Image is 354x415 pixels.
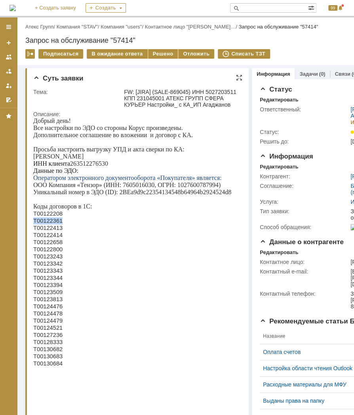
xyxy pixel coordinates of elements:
span: Суть заявки [33,75,83,82]
div: Услуга: [260,199,349,205]
span: Статус [260,86,292,93]
a: Перейти на домашнюю страницу [10,5,16,11]
div: / [101,24,145,30]
a: Заявки в моей ответственности [2,65,15,78]
div: Способ обращения: [260,224,349,230]
div: FW: [JIRA] (SALE-869045) ИНН 5027203511 КПП 231045001 АТЕКС ГРУПП СФЕРА КУРЬЕР Настройки_ с КА_ИП... [124,89,239,108]
div: Создать [86,3,126,13]
div: / [57,24,101,30]
a: Информация [257,71,290,77]
a: Мои заявки [2,79,15,92]
div: Описание: [33,111,240,117]
div: / [25,24,57,30]
a: Создать заявку [2,36,15,49]
div: Контактное лицо: [260,259,349,265]
a: Заявки на командах [2,51,15,63]
div: Решить до: [260,138,349,145]
a: Компания "STAV" [57,24,98,30]
div: (0) [319,71,325,77]
div: Работа с массовостью [25,49,35,59]
div: Соглашение: [260,183,349,189]
a: Контактное лицо "[PERSON_NAME]… [145,24,236,30]
div: Контрагент: [260,173,349,180]
div: Редактировать [260,164,298,170]
div: Редактировать [260,249,298,256]
div: Ответственный: [260,106,349,113]
div: Запрос на обслуживание "57414" [238,24,318,30]
img: logo [10,5,16,11]
div: Статус: [260,129,349,135]
div: Контактный телефон: [260,291,349,297]
span: Информация [260,153,313,160]
span: 99 [328,5,337,11]
a: Задачи [299,71,318,77]
div: / [145,24,239,30]
div: Контактный e-mail: [260,268,349,275]
a: Атекс Групп [25,24,53,30]
a: Связи [335,71,350,77]
a: Компания "users" [101,24,142,30]
div: Тема: [33,89,122,95]
span: Расширенный поиск [308,4,316,11]
div: Редактировать [260,97,298,103]
div: На всю страницу [236,75,242,81]
a: Мои согласования [2,94,15,106]
div: Тип заявки: [260,208,349,214]
span: Данные о контрагенте [260,238,344,246]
